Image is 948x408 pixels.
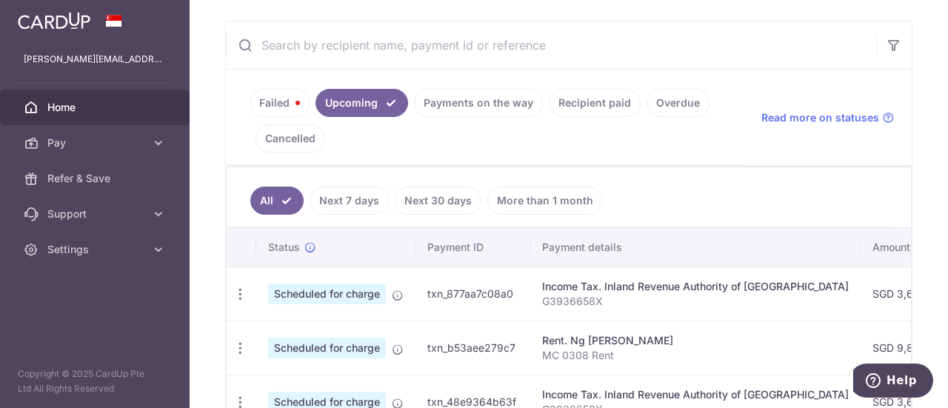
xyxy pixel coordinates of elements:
span: Scheduled for charge [268,284,386,304]
input: Search by recipient name, payment id or reference [226,21,876,69]
th: Payment ID [415,228,530,267]
img: CardUp [18,12,90,30]
span: Settings [47,242,145,257]
span: Pay [47,136,145,150]
a: Cancelled [256,124,325,153]
p: [PERSON_NAME][EMAIL_ADDRESS][DOMAIN_NAME] [24,52,166,67]
p: MC 0308 Rent [542,348,849,363]
p: G3936658X [542,294,849,309]
a: All [250,187,304,215]
a: More than 1 month [487,187,603,215]
span: Scheduled for charge [268,338,386,358]
span: Status [268,240,300,255]
th: Payment details [530,228,861,267]
a: Overdue [647,89,710,117]
span: Home [47,100,145,115]
span: Amount [872,240,910,255]
a: Read more on statuses [761,110,894,125]
td: txn_b53aee279c7 [415,321,530,375]
a: Next 7 days [310,187,389,215]
a: Recipient paid [549,89,641,117]
span: Refer & Save [47,171,145,186]
div: Income Tax. Inland Revenue Authority of [GEOGRAPHIC_DATA] [542,279,849,294]
a: Next 30 days [395,187,481,215]
div: Rent. Ng [PERSON_NAME] [542,333,849,348]
td: txn_877aa7c08a0 [415,267,530,321]
a: Payments on the way [414,89,543,117]
span: Support [47,207,145,221]
span: Read more on statuses [761,110,879,125]
div: Income Tax. Inland Revenue Authority of [GEOGRAPHIC_DATA] [542,387,849,402]
iframe: Opens a widget where you can find more information [853,364,933,401]
a: Failed [250,89,310,117]
a: Upcoming [316,89,408,117]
